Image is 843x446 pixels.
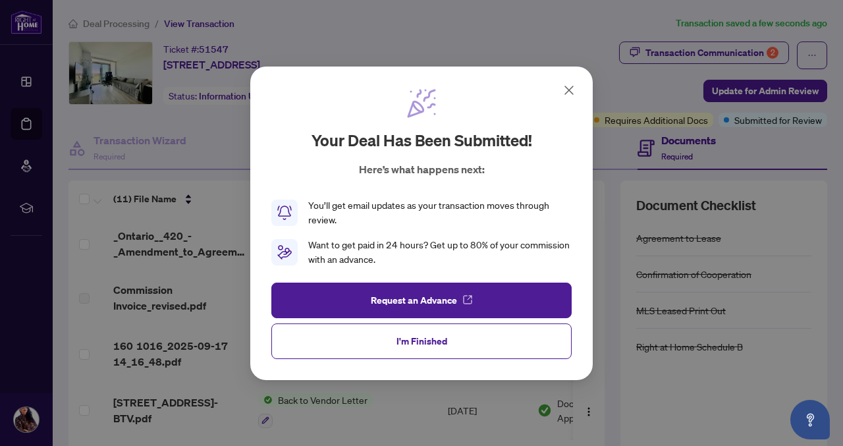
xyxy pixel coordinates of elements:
[271,282,572,318] button: Request an Advance
[312,130,532,151] h2: Your deal has been submitted!
[371,289,457,310] span: Request an Advance
[790,400,830,439] button: Open asap
[271,323,572,358] button: I'm Finished
[396,330,447,351] span: I'm Finished
[308,198,572,227] div: You’ll get email updates as your transaction moves through review.
[359,161,485,177] p: Here’s what happens next:
[308,238,572,267] div: Want to get paid in 24 hours? Get up to 80% of your commission with an advance.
